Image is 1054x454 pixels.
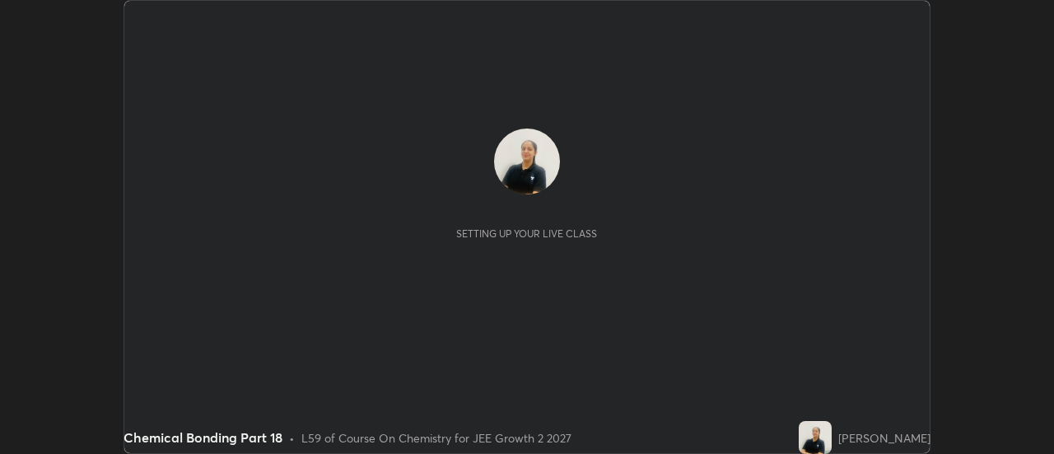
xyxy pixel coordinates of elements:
div: Chemical Bonding Part 18 [124,428,282,447]
img: 332d395ef1f14294aa6d42b3991fd35f.jpg [494,129,560,194]
div: L59 of Course On Chemistry for JEE Growth 2 2027 [301,429,571,447]
div: Setting up your live class [456,227,597,240]
div: [PERSON_NAME] [838,429,930,447]
img: 332d395ef1f14294aa6d42b3991fd35f.jpg [799,421,832,454]
div: • [289,429,295,447]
